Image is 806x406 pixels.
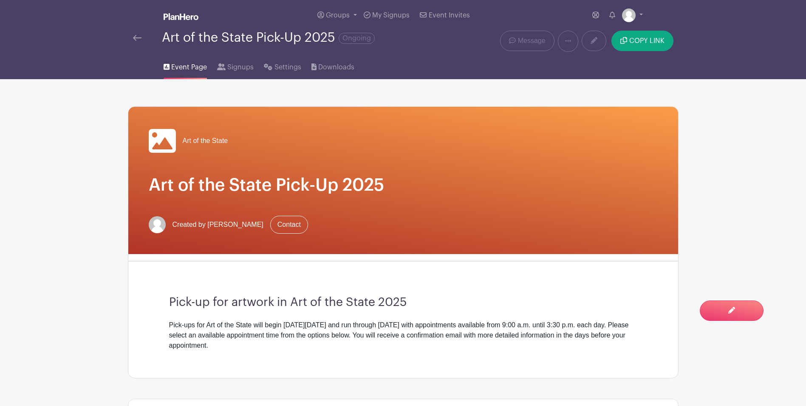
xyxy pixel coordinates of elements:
[311,52,354,79] a: Downloads
[326,12,350,19] span: Groups
[629,37,665,44] span: COPY LINK
[149,216,166,233] img: default-ce2991bfa6775e67f084385cd625a349d9dcbb7a52a09fb2fda1e96e2d18dcdb.png
[264,52,301,79] a: Settings
[173,220,263,230] span: Created by [PERSON_NAME]
[162,31,375,45] div: Art of the State Pick-Up 2025
[164,13,198,20] img: logo_white-6c42ec7e38ccf1d336a20a19083b03d10ae64f83f12c07503d8b9e83406b4c7d.svg
[169,295,637,310] h3: Pick-up for artwork in Art of the State 2025
[149,175,658,195] h1: Art of the State Pick-Up 2025
[133,35,141,41] img: back-arrow-29a5d9b10d5bd6ae65dc969a981735edf675c4d7a1fe02e03b50dbd4ba3cdb55.svg
[171,62,207,72] span: Event Page
[500,31,554,51] a: Message
[164,52,207,79] a: Event Page
[217,52,254,79] a: Signups
[270,216,308,234] a: Contact
[372,12,410,19] span: My Signups
[339,33,375,44] span: Ongoing
[518,36,546,46] span: Message
[622,9,636,22] img: default-ce2991bfa6775e67f084385cd625a349d9dcbb7a52a09fb2fda1e96e2d18dcdb.png
[183,136,228,146] span: Art of the State
[318,62,354,72] span: Downloads
[274,62,301,72] span: Settings
[611,31,673,51] button: COPY LINK
[429,12,470,19] span: Event Invites
[169,320,637,351] div: Pick-ups for Art of the State will begin [DATE][DATE] and run through [DATE] with appointments av...
[227,62,254,72] span: Signups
